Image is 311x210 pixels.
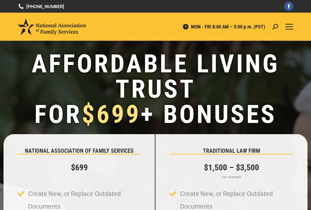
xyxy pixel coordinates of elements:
[182,24,265,30] span: MON - FRI 8:00 AM – 5:00 p.m. (PST)
[71,163,88,172] strong: $699
[170,148,293,154] h5: TRADITIONAL LAW FIRM
[284,2,293,11] a: Facebook page opens in new window
[4,51,307,127] h1: Affordable Living Trust for + Bonuses
[18,148,141,154] h5: NATIONAL ASSOCIATION OF FAMILY SERVICES
[82,99,141,129] span: $699
[18,19,86,35] img: National Association of Family Services
[18,3,64,10] a: [PHONE_NUMBER]
[204,163,259,172] strong: $1,500 – $3,500
[285,22,293,31] a: Mobile menu icon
